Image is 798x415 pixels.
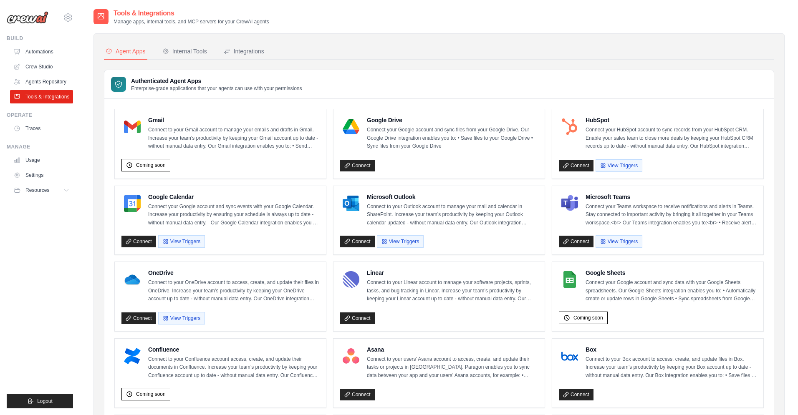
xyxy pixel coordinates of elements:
[222,44,266,60] button: Integrations
[148,193,319,201] h4: Google Calendar
[148,355,319,380] p: Connect to your Confluence account access, create, and update their documents in Confluence. Incr...
[148,279,319,303] p: Connect to your OneDrive account to access, create, and update their files in OneDrive. Increase ...
[7,11,48,24] img: Logo
[10,45,73,58] a: Automations
[340,236,375,247] a: Connect
[596,235,642,248] button: View Triggers
[367,355,538,380] p: Connect to your users’ Asana account to access, create, and update their tasks or projects in [GE...
[10,75,73,88] a: Agents Repository
[7,112,73,118] div: Operate
[162,47,207,55] div: Internal Tools
[377,235,424,248] button: View Triggers
[25,187,49,194] span: Resources
[131,85,302,92] p: Enterprise-grade applications that your agents can use with your permissions
[124,195,141,212] img: Google Calendar Logo
[114,18,269,25] p: Manage apps, internal tools, and MCP servers for your CrewAI agents
[559,236,593,247] a: Connect
[340,160,375,171] a: Connect
[573,314,603,321] span: Coming soon
[158,312,205,324] button: View Triggers
[561,271,578,288] img: Google Sheets Logo
[7,143,73,150] div: Manage
[37,398,53,405] span: Logout
[161,44,209,60] button: Internal Tools
[131,77,302,85] h3: Authenticated Agent Apps
[559,389,593,400] a: Connect
[586,345,757,354] h4: Box
[148,269,319,277] h4: OneDrive
[124,271,141,288] img: OneDrive Logo
[367,203,538,227] p: Connect to your Outlook account to manage your mail and calendar in SharePoint. Increase your tea...
[124,118,141,135] img: Gmail Logo
[148,116,319,124] h4: Gmail
[596,159,642,172] button: View Triggers
[10,169,73,182] a: Settings
[114,8,269,18] h2: Tools & Integrations
[343,271,359,288] img: Linear Logo
[586,193,757,201] h4: Microsoft Teams
[343,118,359,135] img: Google Drive Logo
[136,391,166,397] span: Coming soon
[148,126,319,151] p: Connect to your Gmail account to manage your emails and drafts in Gmail. Increase your team’s pro...
[586,269,757,277] h4: Google Sheets
[10,60,73,73] a: Crew Studio
[158,235,205,248] button: View Triggers
[367,345,538,354] h4: Asana
[224,47,264,55] div: Integrations
[367,116,538,124] h4: Google Drive
[367,126,538,151] p: Connect your Google account and sync files from your Google Drive. Our Google Drive integration e...
[148,203,319,227] p: Connect your Google account and sync events with your Google Calendar. Increase your productivity...
[10,122,73,135] a: Traces
[367,279,538,303] p: Connect to your Linear account to manage your software projects, sprints, tasks, and bug tracking...
[340,389,375,400] a: Connect
[559,160,593,171] a: Connect
[561,348,578,365] img: Box Logo
[121,236,156,247] a: Connect
[7,394,73,408] button: Logout
[561,195,578,212] img: Microsoft Teams Logo
[10,184,73,197] button: Resources
[586,126,757,151] p: Connect your HubSpot account to sync records from your HubSpot CRM. Enable your sales team to clo...
[343,195,359,212] img: Microsoft Outlook Logo
[148,345,319,354] h4: Confluence
[106,47,146,55] div: Agent Apps
[10,153,73,167] a: Usage
[586,279,757,303] p: Connect your Google account and sync data with your Google Sheets spreadsheets. Our Google Sheets...
[561,118,578,135] img: HubSpot Logo
[136,162,166,169] span: Coming soon
[586,116,757,124] h4: HubSpot
[121,312,156,324] a: Connect
[343,348,359,365] img: Asana Logo
[586,203,757,227] p: Connect your Teams workspace to receive notifications and alerts in Teams. Stay connected to impo...
[124,348,141,365] img: Confluence Logo
[586,355,757,380] p: Connect to your Box account to access, create, and update files in Box. Increase your team’s prod...
[367,269,538,277] h4: Linear
[340,312,375,324] a: Connect
[7,35,73,42] div: Build
[10,90,73,103] a: Tools & Integrations
[367,193,538,201] h4: Microsoft Outlook
[104,44,147,60] button: Agent Apps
